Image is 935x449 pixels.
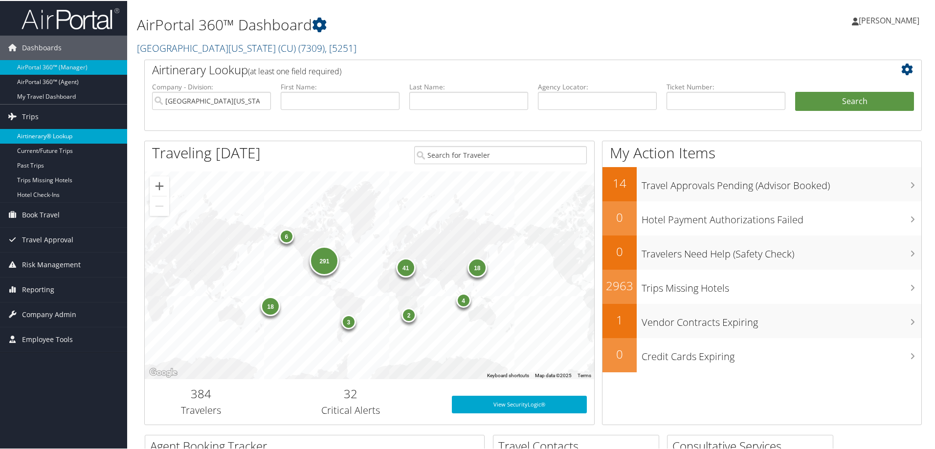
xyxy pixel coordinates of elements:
[22,6,119,29] img: airportal-logo.png
[261,295,280,315] div: 18
[667,81,785,91] label: Ticket Number:
[602,337,921,371] a: 0Credit Cards Expiring
[22,301,76,326] span: Company Admin
[602,345,637,362] h2: 0
[452,395,587,412] a: View SecurityLogic®
[602,208,637,225] h2: 0
[22,202,60,226] span: Book Travel
[248,65,341,76] span: (at least one field required)
[137,14,665,34] h1: AirPortal 360™ Dashboard
[602,269,921,303] a: 2963Trips Missing Hotels
[578,372,591,377] a: Terms (opens in new tab)
[795,91,914,110] button: Search
[310,245,339,275] div: 291
[152,403,250,416] h3: Travelers
[279,228,293,243] div: 6
[265,385,437,401] h2: 32
[487,371,529,378] button: Keyboard shortcuts
[602,166,921,200] a: 14Travel Approvals Pending (Advisor Booked)
[602,242,637,259] h2: 0
[152,385,250,401] h2: 384
[401,306,416,321] div: 2
[535,372,572,377] span: Map data ©2025
[602,235,921,269] a: 0Travelers Need Help (Safety Check)
[396,257,415,276] div: 41
[602,311,637,327] h2: 1
[602,174,637,191] h2: 14
[22,35,62,59] span: Dashboards
[602,303,921,337] a: 1Vendor Contracts Expiring
[150,195,169,215] button: Zoom out
[341,314,356,328] div: 3
[22,252,81,276] span: Risk Management
[456,292,470,306] div: 4
[642,241,921,260] h3: Travelers Need Help (Safety Check)
[22,326,73,351] span: Employee Tools
[409,81,528,91] label: Last Name:
[602,277,637,293] h2: 2963
[538,81,657,91] label: Agency Locator:
[152,81,271,91] label: Company - Division:
[265,403,437,416] h3: Critical Alerts
[642,344,921,363] h3: Credit Cards Expiring
[147,365,179,378] img: Google
[414,145,587,163] input: Search for Traveler
[152,142,261,162] h1: Traveling [DATE]
[147,365,179,378] a: Open this area in Google Maps (opens a new window)
[642,310,921,328] h3: Vendor Contracts Expiring
[298,41,325,54] span: ( 7309 )
[22,104,39,128] span: Trips
[281,81,400,91] label: First Name:
[22,227,73,251] span: Travel Approval
[325,41,356,54] span: , [ 5251 ]
[137,41,356,54] a: [GEOGRAPHIC_DATA][US_STATE] (CU)
[602,200,921,235] a: 0Hotel Payment Authorizations Failed
[602,142,921,162] h1: My Action Items
[152,61,849,77] h2: Airtinerary Lookup
[642,207,921,226] h3: Hotel Payment Authorizations Failed
[467,257,487,277] div: 18
[22,277,54,301] span: Reporting
[642,173,921,192] h3: Travel Approvals Pending (Advisor Booked)
[642,276,921,294] h3: Trips Missing Hotels
[150,175,169,195] button: Zoom in
[852,5,929,34] a: [PERSON_NAME]
[859,14,919,25] span: [PERSON_NAME]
